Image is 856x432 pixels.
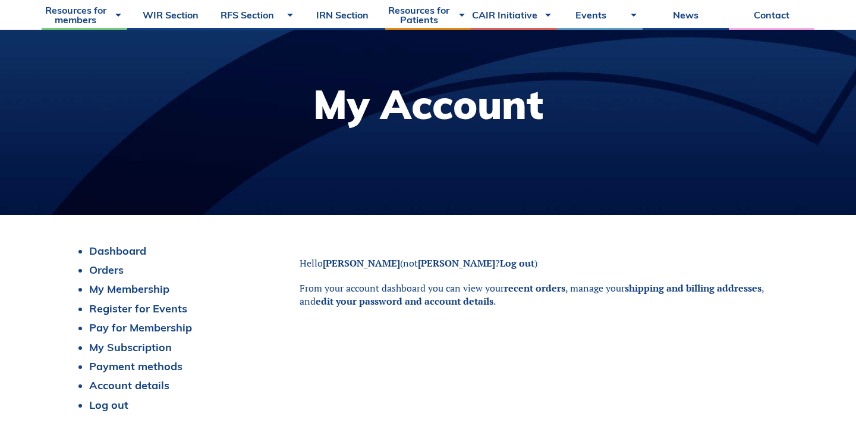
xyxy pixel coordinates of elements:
[89,398,128,412] a: Log out
[89,340,172,354] a: My Subscription
[89,359,182,373] a: Payment methods
[316,295,493,308] a: edit your password and account details
[300,281,785,308] p: From your account dashboard you can view your , manage your , and .
[89,321,192,334] a: Pay for Membership
[418,256,495,270] strong: [PERSON_NAME]
[323,256,400,270] strong: [PERSON_NAME]
[625,281,761,295] a: shipping and billing addresses
[89,263,124,277] a: Orders
[89,378,169,392] a: Account details
[313,84,543,124] h1: My Account
[500,256,534,270] a: Log out
[89,302,187,315] a: Register for Events
[89,282,169,296] a: My Membership
[89,244,146,258] a: Dashboard
[300,256,785,270] p: Hello (not ? )
[504,281,565,295] a: recent orders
